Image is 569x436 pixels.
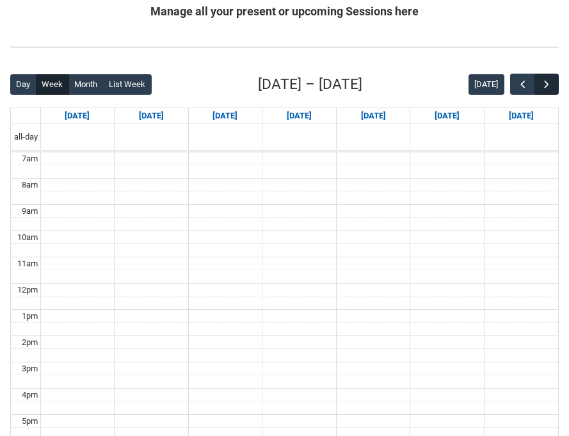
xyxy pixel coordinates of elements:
button: Week [36,74,69,95]
button: Day [10,74,36,95]
button: [DATE] [469,74,504,95]
div: 2pm [19,336,40,349]
div: 4pm [19,389,40,401]
button: Previous Week [510,74,534,95]
button: Next Week [534,74,559,95]
a: Go to September 24, 2025 [284,108,314,124]
div: 3pm [19,362,40,375]
a: Go to September 22, 2025 [136,108,166,124]
h2: [DATE] – [DATE] [258,74,362,95]
h2: Manage all your present or upcoming Sessions here [10,3,559,20]
button: Month [68,74,104,95]
div: 8am [19,179,40,191]
img: REDU_GREY_LINE [10,42,559,52]
a: Go to September 23, 2025 [210,108,240,124]
div: 12pm [15,284,40,296]
a: Go to September 25, 2025 [358,108,389,124]
a: Go to September 27, 2025 [506,108,536,124]
div: 11am [15,257,40,270]
span: all-day [12,131,40,143]
button: List Week [103,74,152,95]
div: 7am [19,152,40,165]
div: 5pm [19,415,40,428]
div: 9am [19,205,40,218]
a: Go to September 26, 2025 [432,108,462,124]
a: Go to September 21, 2025 [62,108,92,124]
div: 1pm [19,310,40,323]
div: 10am [15,231,40,244]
